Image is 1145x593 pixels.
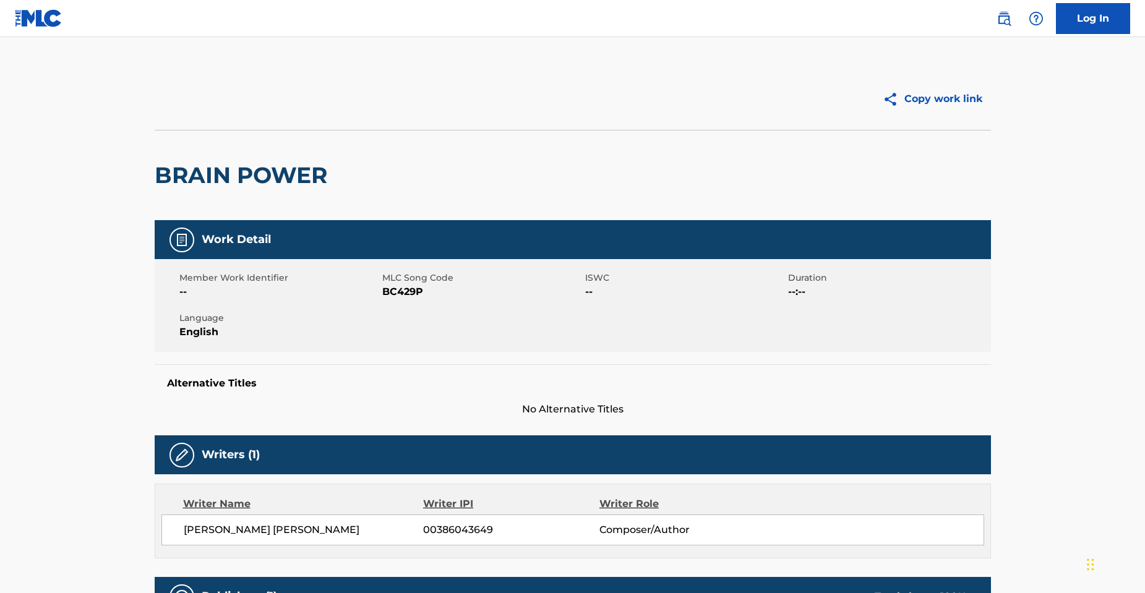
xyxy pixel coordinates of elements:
img: MLC Logo [15,9,62,27]
span: [PERSON_NAME] [PERSON_NAME] [184,523,424,537]
span: Language [179,312,379,325]
span: 00386043649 [423,523,599,537]
img: search [997,11,1011,26]
a: Log In [1056,3,1130,34]
span: MLC Song Code [382,271,582,284]
span: --:-- [788,284,988,299]
span: BC429P [382,284,582,299]
img: help [1029,11,1044,26]
img: Copy work link [883,92,904,107]
span: -- [179,284,379,299]
h5: Alternative Titles [167,377,979,390]
iframe: Chat Widget [1083,534,1145,593]
img: Work Detail [174,233,189,247]
a: Public Search [992,6,1016,31]
span: Member Work Identifier [179,271,379,284]
div: Writer IPI [423,497,599,511]
h5: Writers (1) [202,448,260,462]
h5: Work Detail [202,233,271,247]
h2: BRAIN POWER [155,161,333,189]
img: Writers [174,448,189,463]
span: ISWC [585,271,785,284]
div: Drag [1087,546,1094,583]
span: Duration [788,271,988,284]
span: -- [585,284,785,299]
span: English [179,325,379,339]
div: Help [1024,6,1049,31]
div: Writer Name [183,497,424,511]
span: Composer/Author [599,523,760,537]
button: Copy work link [874,83,991,114]
div: Writer Role [599,497,760,511]
span: No Alternative Titles [155,402,991,417]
